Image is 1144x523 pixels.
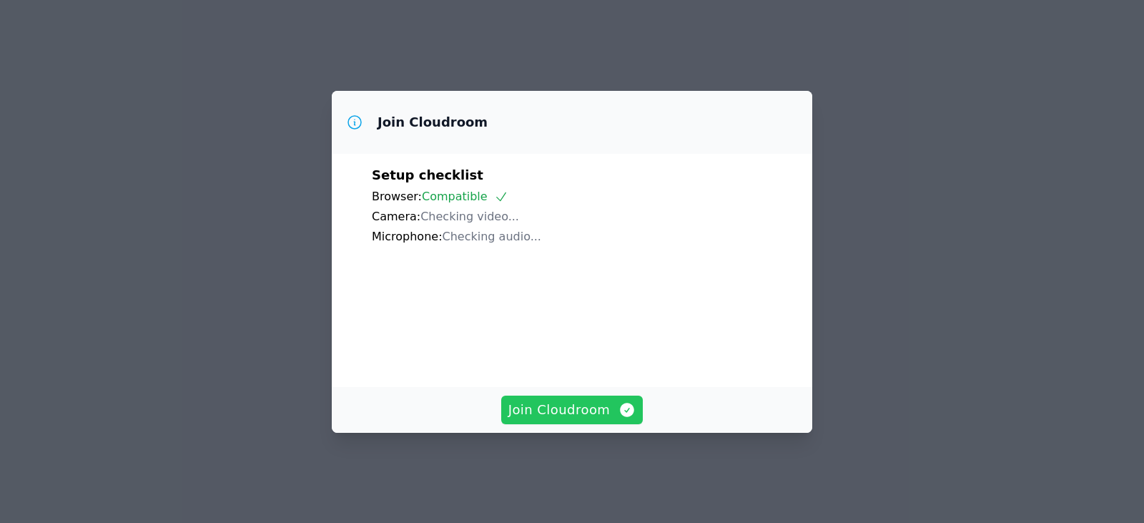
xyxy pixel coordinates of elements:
h3: Join Cloudroom [378,114,488,131]
span: Browser: [372,190,422,203]
button: Join Cloudroom [501,396,643,424]
span: Setup checklist [372,167,483,182]
span: Checking audio... [443,230,541,243]
span: Checking video... [420,210,519,223]
span: Camera: [372,210,420,223]
span: Microphone: [372,230,443,243]
span: Compatible [422,190,508,203]
span: Join Cloudroom [508,400,636,420]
